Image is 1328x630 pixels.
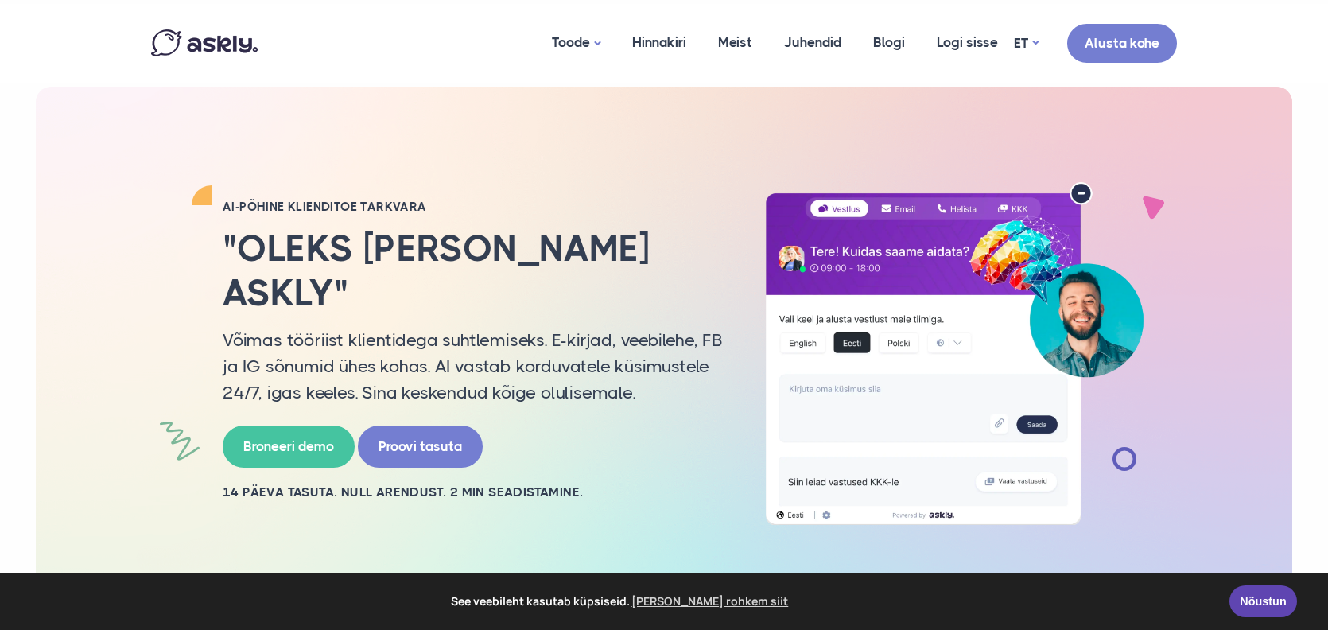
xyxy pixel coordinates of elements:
h2: "Oleks [PERSON_NAME] Askly" [223,227,724,314]
a: Meist [702,4,768,81]
h2: AI-PÕHINE KLIENDITOE TARKVARA [223,199,724,215]
a: learn more about cookies [630,589,791,613]
a: Logi sisse [921,4,1014,81]
a: Proovi tasuta [358,426,483,468]
span: See veebileht kasutab küpsiseid. [23,589,1218,613]
a: Broneeri demo [223,426,355,468]
a: ET [1014,32,1039,55]
a: Toode [536,4,616,83]
a: Hinnakiri [616,4,702,81]
a: Nõustun [1229,585,1297,617]
img: AI multilingual chat [747,182,1161,526]
img: Askly [151,29,258,56]
a: Alusta kohe [1067,24,1177,63]
h2: 14 PÄEVA TASUTA. NULL ARENDUST. 2 MIN SEADISTAMINE. [223,484,724,501]
a: Blogi [857,4,921,81]
p: Võimas tööriist klientidega suhtlemiseks. E-kirjad, veebilehe, FB ja IG sõnumid ühes kohas. AI va... [223,327,724,406]
a: Juhendid [768,4,857,81]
